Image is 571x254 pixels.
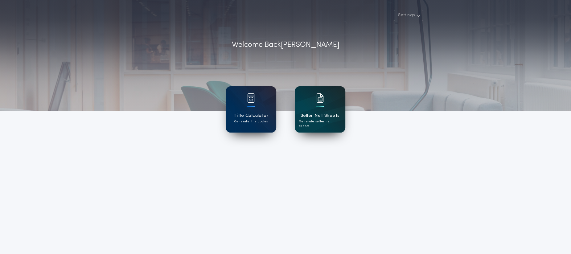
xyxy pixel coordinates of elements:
a: card iconTitle CalculatorGenerate title quotes [226,86,276,133]
a: card iconSeller Net SheetsGenerate seller net sheets [295,86,345,133]
img: card icon [316,93,324,103]
h1: Title Calculator [233,112,269,119]
img: card icon [247,93,255,103]
h1: Seller Net Sheets [301,112,340,119]
button: Settings [394,10,423,21]
p: Generate title quotes [234,119,268,124]
p: Generate seller net sheets [299,119,341,129]
p: Welcome Back [PERSON_NAME] [232,39,339,51]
